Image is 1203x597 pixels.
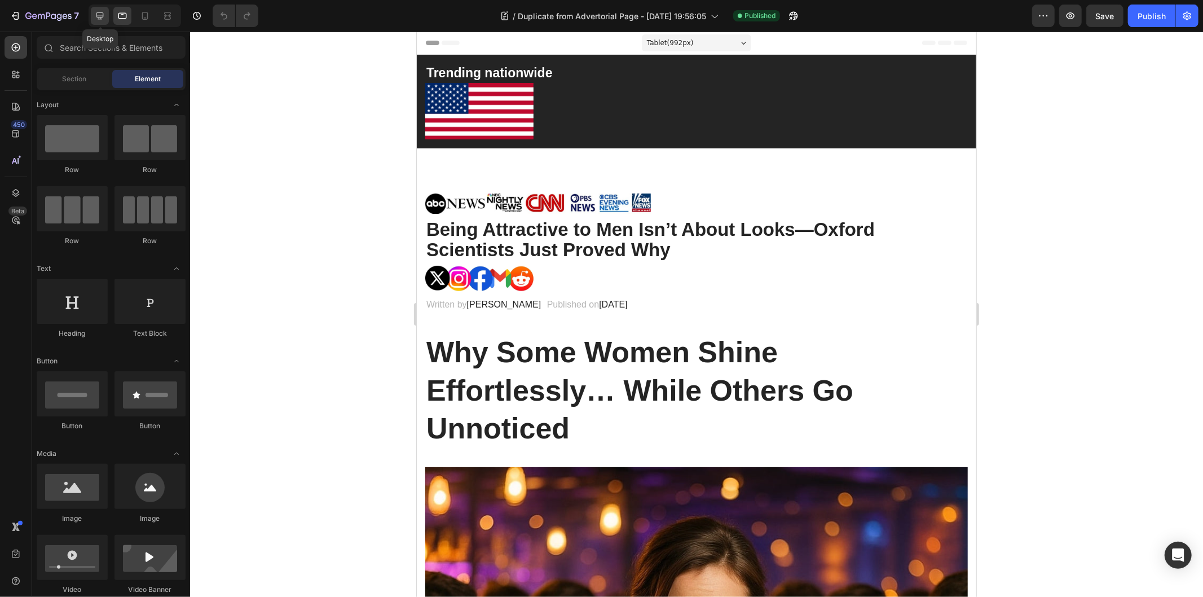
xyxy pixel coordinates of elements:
[114,165,186,175] div: Row
[114,421,186,431] div: Button
[37,585,108,595] div: Video
[37,236,108,246] div: Row
[63,74,87,84] span: Section
[1138,10,1166,22] div: Publish
[518,10,706,22] span: Duplicate from Advertorial Page - [DATE] 19:56:05
[74,9,79,23] p: 7
[1128,5,1175,27] button: Publish
[417,32,976,597] iframe: Design area
[1096,11,1114,21] span: Save
[114,513,186,524] div: Image
[37,100,59,110] span: Layout
[37,328,108,339] div: Heading
[213,5,258,27] div: Undo/Redo
[37,165,108,175] div: Row
[37,356,58,366] span: Button
[8,207,27,216] div: Beta
[168,445,186,463] span: Toggle open
[11,120,27,129] div: 450
[5,5,84,27] button: 7
[744,11,775,21] span: Published
[114,585,186,595] div: Video Banner
[513,10,515,22] span: /
[114,236,186,246] div: Row
[37,36,186,59] input: Search Sections & Elements
[168,352,186,370] span: Toggle open
[1086,5,1123,27] button: Save
[114,328,186,339] div: Text Block
[37,449,56,459] span: Media
[1165,542,1192,569] div: Open Intercom Messenger
[168,260,186,278] span: Toggle open
[37,421,108,431] div: Button
[168,96,186,114] span: Toggle open
[37,513,108,524] div: Image
[37,264,51,274] span: Text
[135,74,161,84] span: Element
